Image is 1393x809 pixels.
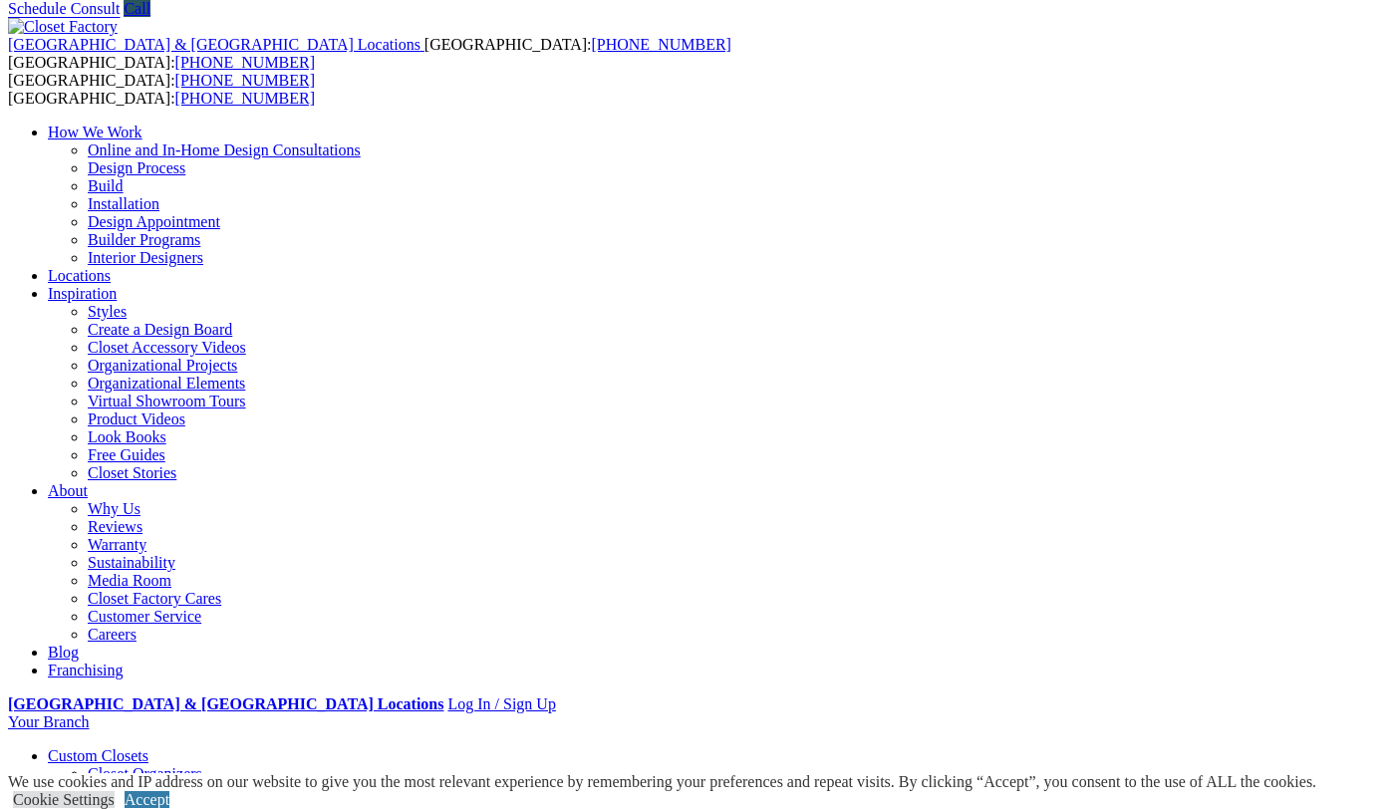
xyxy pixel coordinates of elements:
span: [GEOGRAPHIC_DATA] & [GEOGRAPHIC_DATA] Locations [8,36,420,53]
a: Organizational Elements [88,375,245,392]
a: Careers [88,626,137,643]
a: Styles [88,303,127,320]
div: We use cookies and IP address on our website to give you the most relevant experience by remember... [8,773,1316,791]
a: Free Guides [88,446,165,463]
a: Online and In-Home Design Consultations [88,141,361,158]
a: Build [88,177,124,194]
a: Closet Accessory Videos [88,339,246,356]
a: Accept [125,791,169,808]
a: [PHONE_NUMBER] [175,72,315,89]
a: About [48,482,88,499]
a: [GEOGRAPHIC_DATA] & [GEOGRAPHIC_DATA] Locations [8,695,443,712]
a: [GEOGRAPHIC_DATA] & [GEOGRAPHIC_DATA] Locations [8,36,424,53]
a: Design Process [88,159,185,176]
span: [GEOGRAPHIC_DATA]: [GEOGRAPHIC_DATA]: [8,72,315,107]
a: Blog [48,644,79,661]
a: Warranty [88,536,146,553]
a: [PHONE_NUMBER] [175,90,315,107]
a: Closet Stories [88,464,176,481]
a: Why Us [88,500,140,517]
a: Closet Organizers [88,765,202,782]
a: Franchising [48,662,124,678]
a: Locations [48,267,111,284]
span: [GEOGRAPHIC_DATA]: [GEOGRAPHIC_DATA]: [8,36,731,71]
a: [PHONE_NUMBER] [175,54,315,71]
a: Builder Programs [88,231,200,248]
a: Installation [88,195,159,212]
a: Sustainability [88,554,175,571]
a: Design Appointment [88,213,220,230]
a: Custom Closets [48,747,148,764]
a: Look Books [88,428,166,445]
img: Closet Factory [8,18,118,36]
a: Customer Service [88,608,201,625]
a: Interior Designers [88,249,203,266]
a: Log In / Sign Up [447,695,555,712]
a: Cookie Settings [13,791,115,808]
a: Virtual Showroom Tours [88,393,246,409]
a: Reviews [88,518,142,535]
a: Media Room [88,572,171,589]
a: Closet Factory Cares [88,590,221,607]
a: [PHONE_NUMBER] [591,36,730,53]
a: Organizational Projects [88,357,237,374]
a: Create a Design Board [88,321,232,338]
a: Product Videos [88,410,185,427]
a: Inspiration [48,285,117,302]
a: Your Branch [8,713,89,730]
a: How We Work [48,124,142,140]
